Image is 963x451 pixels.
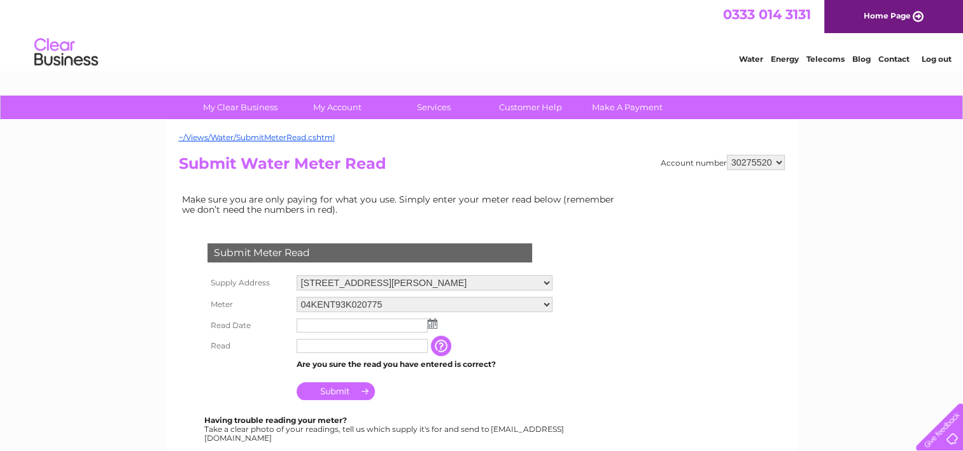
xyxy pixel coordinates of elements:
td: Are you sure the read you have entered is correct? [293,356,556,373]
a: Water [739,54,763,64]
input: Submit [297,382,375,400]
a: Blog [852,54,871,64]
a: My Clear Business [188,96,293,119]
th: Meter [204,294,293,315]
div: Clear Business is a trading name of Verastar Limited (registered in [GEOGRAPHIC_DATA] No. 3667643... [181,7,783,62]
div: Take a clear photo of your readings, tell us which supply it's for and send to [EMAIL_ADDRESS][DO... [204,416,566,442]
th: Read [204,336,293,356]
a: 0333 014 3131 [723,6,811,22]
a: Energy [771,54,799,64]
div: Submit Meter Read [207,243,532,262]
a: Services [381,96,486,119]
div: Account number [661,155,785,170]
a: Contact [878,54,910,64]
a: Telecoms [806,54,845,64]
a: Make A Payment [575,96,680,119]
td: Make sure you are only paying for what you use. Simply enter your meter read below (remember we d... [179,191,624,218]
a: Log out [921,54,951,64]
img: ... [428,319,437,329]
a: ~/Views/Water/SubmitMeterRead.cshtml [179,132,335,142]
b: Having trouble reading your meter? [204,415,347,425]
a: Customer Help [478,96,583,119]
th: Supply Address [204,272,293,294]
img: logo.png [34,33,99,72]
h2: Submit Water Meter Read [179,155,785,179]
a: My Account [285,96,390,119]
th: Read Date [204,315,293,336]
input: Information [431,336,454,356]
